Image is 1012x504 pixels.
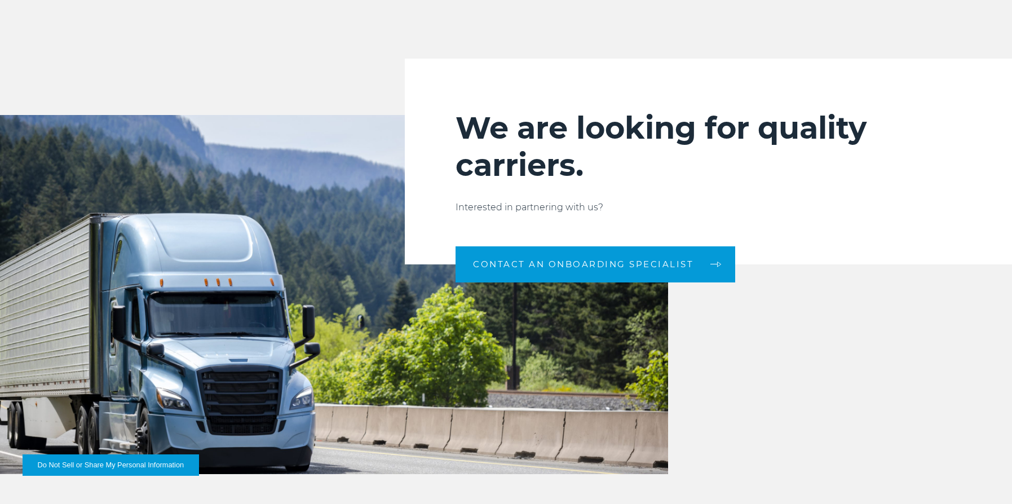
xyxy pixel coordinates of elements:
[456,109,961,184] h2: We are looking for quality carriers.
[456,246,735,282] a: CONTACT AN ONBOARDING SPECIALIST arrow arrow
[956,450,1012,504] iframe: Chat Widget
[473,260,693,268] span: CONTACT AN ONBOARDING SPECIALIST
[456,201,961,214] p: Interested in partnering with us?
[23,454,199,476] button: Do Not Sell or Share My Personal Information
